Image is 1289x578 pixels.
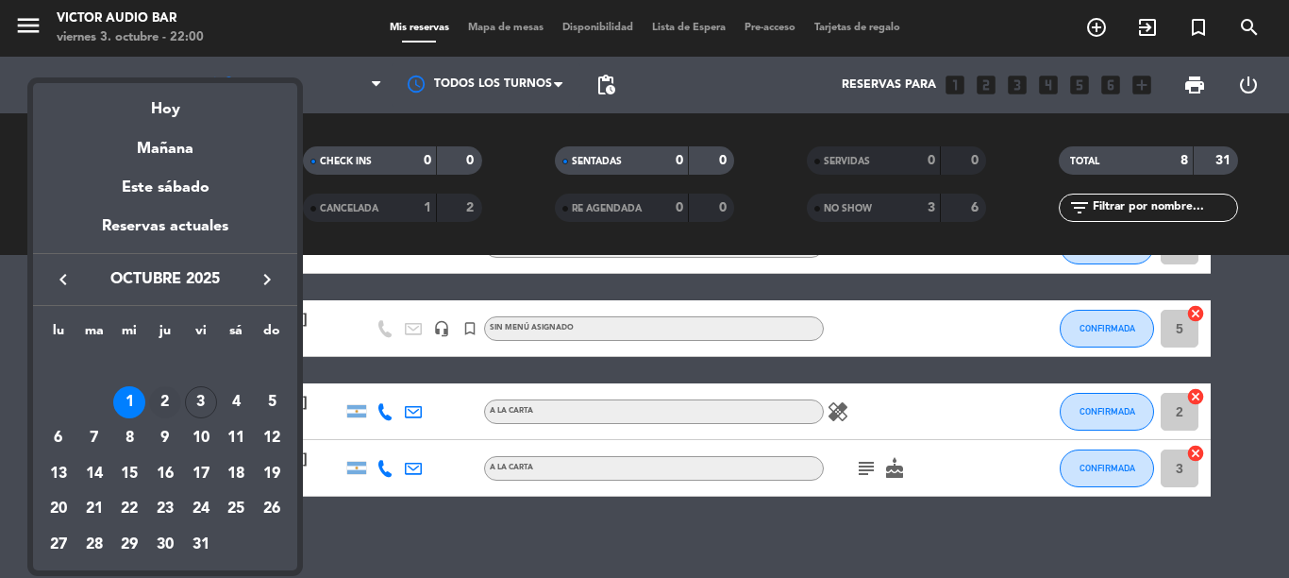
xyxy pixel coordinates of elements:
th: lunes [41,320,76,349]
th: viernes [183,320,219,349]
td: 28 de octubre de 2025 [76,527,112,563]
td: 30 de octubre de 2025 [147,527,183,563]
td: 9 de octubre de 2025 [147,420,183,456]
div: Hoy [33,83,297,122]
button: keyboard_arrow_right [250,267,284,292]
td: 11 de octubre de 2025 [219,420,255,456]
div: 12 [256,422,288,454]
div: 4 [220,386,252,418]
td: 24 de octubre de 2025 [183,492,219,528]
th: jueves [147,320,183,349]
th: miércoles [111,320,147,349]
td: 10 de octubre de 2025 [183,420,219,456]
div: 16 [149,458,181,490]
div: 14 [78,458,110,490]
div: Reservas actuales [33,214,297,253]
td: 7 de octubre de 2025 [76,420,112,456]
div: 28 [78,529,110,561]
td: 29 de octubre de 2025 [111,527,147,563]
div: 2 [149,386,181,418]
div: 22 [113,494,145,526]
td: 15 de octubre de 2025 [111,456,147,492]
div: 31 [185,529,217,561]
div: Mañana [33,123,297,161]
td: 5 de octubre de 2025 [254,385,290,421]
div: 20 [42,494,75,526]
div: 8 [113,422,145,454]
button: keyboard_arrow_left [46,267,80,292]
div: 13 [42,458,75,490]
div: 19 [256,458,288,490]
td: 27 de octubre de 2025 [41,527,76,563]
div: 1 [113,386,145,418]
th: martes [76,320,112,349]
span: octubre 2025 [80,267,250,292]
td: 18 de octubre de 2025 [219,456,255,492]
td: 13 de octubre de 2025 [41,456,76,492]
td: 25 de octubre de 2025 [219,492,255,528]
td: 2 de octubre de 2025 [147,385,183,421]
td: 26 de octubre de 2025 [254,492,290,528]
div: 25 [220,494,252,526]
div: 17 [185,458,217,490]
i: keyboard_arrow_left [52,268,75,291]
div: 30 [149,529,181,561]
div: 9 [149,422,181,454]
td: 14 de octubre de 2025 [76,456,112,492]
td: 6 de octubre de 2025 [41,420,76,456]
div: 21 [78,494,110,526]
div: 6 [42,422,75,454]
th: sábado [219,320,255,349]
div: 5 [256,386,288,418]
div: 15 [113,458,145,490]
div: 18 [220,458,252,490]
td: 23 de octubre de 2025 [147,492,183,528]
div: 29 [113,529,145,561]
td: 31 de octubre de 2025 [183,527,219,563]
td: 21 de octubre de 2025 [76,492,112,528]
td: 19 de octubre de 2025 [254,456,290,492]
div: 26 [256,494,288,526]
div: 11 [220,422,252,454]
td: 12 de octubre de 2025 [254,420,290,456]
div: 3 [185,386,217,418]
div: 10 [185,422,217,454]
div: 23 [149,494,181,526]
td: 1 de octubre de 2025 [111,385,147,421]
div: 24 [185,494,217,526]
td: 20 de octubre de 2025 [41,492,76,528]
div: Este sábado [33,161,297,214]
td: OCT. [41,349,290,385]
i: keyboard_arrow_right [256,268,278,291]
td: 22 de octubre de 2025 [111,492,147,528]
div: 27 [42,529,75,561]
th: domingo [254,320,290,349]
td: 3 de octubre de 2025 [183,385,219,421]
td: 16 de octubre de 2025 [147,456,183,492]
div: 7 [78,422,110,454]
td: 4 de octubre de 2025 [219,385,255,421]
td: 8 de octubre de 2025 [111,420,147,456]
td: 17 de octubre de 2025 [183,456,219,492]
